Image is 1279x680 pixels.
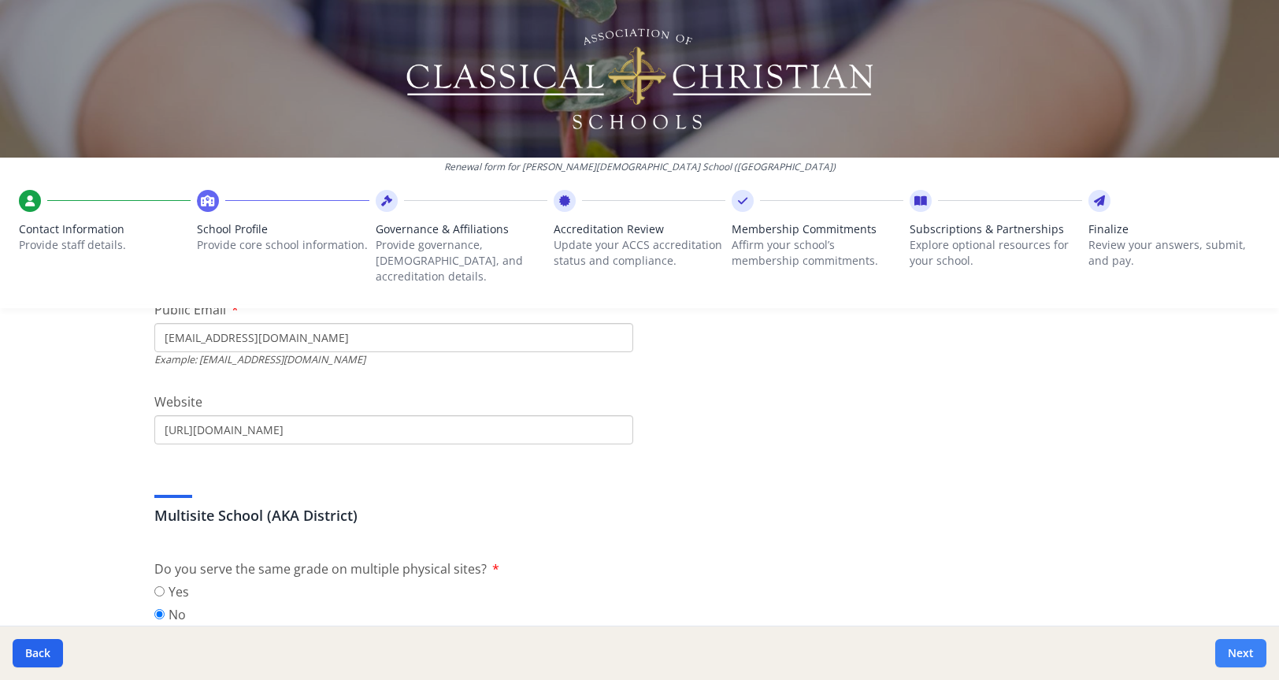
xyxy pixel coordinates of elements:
label: Yes [154,582,189,601]
div: Example: [EMAIL_ADDRESS][DOMAIN_NAME] [154,352,633,367]
p: Provide core school information. [197,237,369,253]
span: Finalize [1088,221,1260,237]
p: Explore optional resources for your school. [910,237,1081,269]
span: School Profile [197,221,369,237]
p: Affirm your school’s membership commitments. [732,237,903,269]
span: Membership Commitments [732,221,903,237]
span: Subscriptions & Partnerships [910,221,1081,237]
span: Contact Information [19,221,191,237]
img: Logo [404,24,876,134]
span: Website [154,393,202,411]
button: Back [13,639,63,667]
p: Provide staff details. [19,237,191,253]
input: No [154,609,165,619]
span: Governance & Affiliations [376,221,547,237]
p: Update your ACCS accreditation status and compliance. [554,237,725,269]
p: Provide governance, [DEMOGRAPHIC_DATA], and accreditation details. [376,237,547,284]
p: Review your answers, submit, and pay. [1088,237,1260,269]
h3: Multisite School (AKA District) [154,504,1125,526]
label: No [154,605,189,624]
span: Accreditation Review [554,221,725,237]
input: Yes [154,586,165,596]
span: Do you serve the same grade on multiple physical sites? [154,560,487,578]
button: Next [1215,639,1266,667]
